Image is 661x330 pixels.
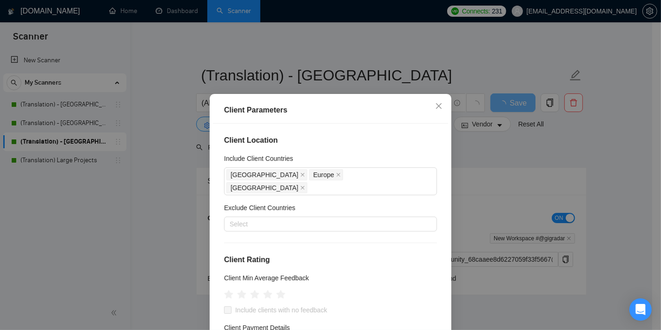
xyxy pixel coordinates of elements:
span: star [250,290,259,299]
h5: Include Client Countries [224,153,293,164]
span: [GEOGRAPHIC_DATA] [231,183,298,193]
span: star [237,290,246,299]
span: close [300,185,305,190]
span: close [435,102,443,110]
span: Europe [309,169,343,180]
h5: Client Min Average Feedback [224,273,309,283]
span: Include clients with no feedback [231,305,331,315]
h4: Client Location [224,135,437,146]
span: close [300,172,305,177]
div: Client Parameters [224,105,437,116]
span: star [276,290,285,299]
h5: Exclude Client Countries [224,203,295,213]
h4: Client Rating [224,254,437,265]
span: United Kingdom [226,182,307,193]
span: close [336,172,341,177]
span: star [224,290,233,299]
span: star [263,290,272,299]
span: Europe [313,170,334,180]
span: [GEOGRAPHIC_DATA] [231,170,298,180]
div: Open Intercom Messenger [629,298,652,321]
button: Close [426,94,451,119]
span: Africa [226,169,307,180]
